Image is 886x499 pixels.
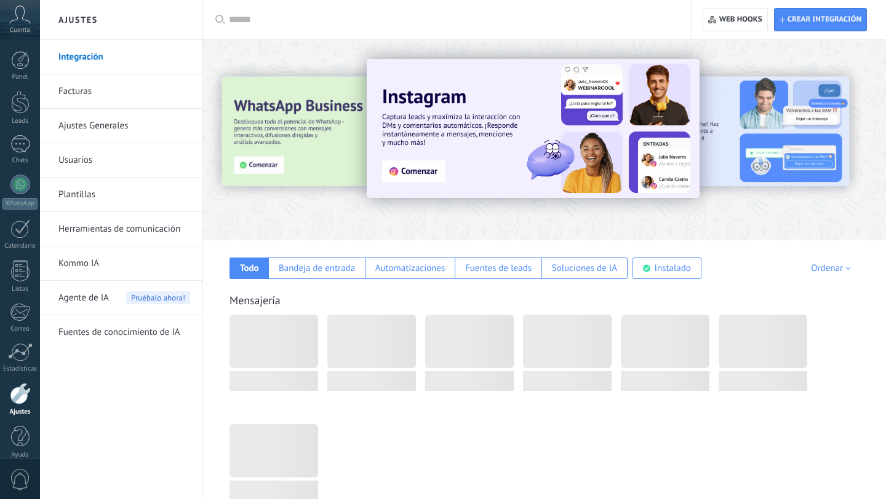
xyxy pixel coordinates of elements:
li: Plantillas [40,178,202,212]
div: Bandeja de entrada [279,262,355,274]
div: Correo [2,325,38,333]
a: Ajustes Generales [58,109,190,143]
div: Leads [2,117,38,125]
li: Herramientas de comunicación [40,212,202,246]
div: Calendario [2,242,38,250]
div: Fuentes de leads [465,262,532,274]
span: Agente de IA [58,281,109,315]
li: Agente de IA [40,281,202,315]
div: Ajustes [2,408,38,416]
a: Plantillas [58,178,190,212]
img: Slide 1 [367,59,700,198]
li: Kommo IA [40,246,202,281]
span: Crear integración [788,15,861,25]
div: Listas [2,285,38,293]
img: Slide 2 [587,77,849,186]
a: Usuarios [58,143,190,178]
li: Ajustes Generales [40,109,202,143]
a: Fuentes de conocimiento de IA [58,315,190,350]
div: Ayuda [2,451,38,459]
div: Chats [2,157,38,165]
li: Integración [40,40,202,74]
a: Facturas [58,74,190,109]
div: Ordenar [811,262,855,274]
a: Agente de IA Pruébalo ahora! [58,281,190,315]
button: Crear integración [774,8,867,31]
img: Slide 3 [222,77,484,186]
div: Estadísticas [2,365,38,373]
div: Panel [2,73,38,81]
div: Todo [240,262,259,274]
div: Instalado [655,262,691,274]
a: Herramientas de comunicación [58,212,190,246]
a: Integración [58,40,190,74]
div: WhatsApp [2,198,38,210]
div: Automatizaciones [375,262,445,274]
span: Web hooks [719,15,762,25]
span: Cuenta [10,26,30,34]
li: Fuentes de conocimiento de IA [40,315,202,349]
li: Facturas [40,74,202,109]
li: Usuarios [40,143,202,178]
span: Pruébalo ahora! [126,291,190,304]
div: Soluciones de IA [552,262,617,274]
a: Kommo IA [58,246,190,281]
button: Web hooks [703,8,767,31]
a: Mensajería [229,293,281,307]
